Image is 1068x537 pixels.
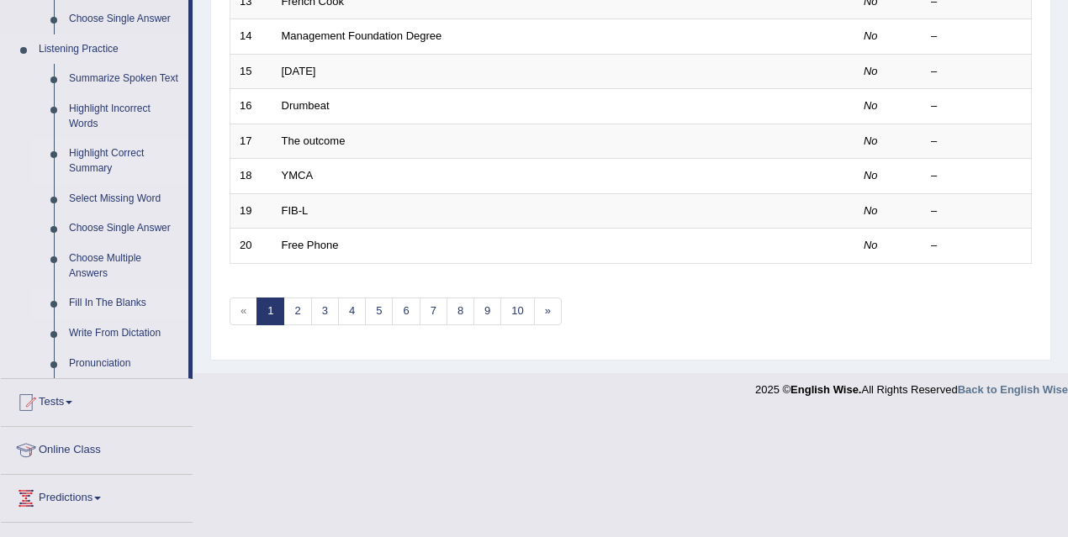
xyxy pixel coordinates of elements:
[790,383,861,396] strong: English Wise.
[931,134,1022,150] div: –
[282,134,346,147] a: The outcome
[230,229,272,264] td: 20
[1,427,193,469] a: Online Class
[1,379,193,421] a: Tests
[931,29,1022,45] div: –
[61,288,188,319] a: Fill In The Blanks
[61,94,188,139] a: Highlight Incorrect Words
[958,383,1068,396] a: Back to English Wise
[230,54,272,89] td: 15
[230,89,272,124] td: 16
[931,64,1022,80] div: –
[864,134,878,147] em: No
[447,297,474,325] a: 8
[931,98,1022,114] div: –
[864,29,878,42] em: No
[230,159,272,194] td: 18
[61,184,188,214] a: Select Missing Word
[282,204,309,217] a: FIB-L
[864,204,878,217] em: No
[392,297,420,325] a: 6
[931,203,1022,219] div: –
[61,319,188,349] a: Write From Dictation
[1,475,193,517] a: Predictions
[864,169,878,182] em: No
[230,124,272,159] td: 17
[500,297,534,325] a: 10
[311,297,339,325] a: 3
[283,297,311,325] a: 2
[864,239,878,251] em: No
[864,99,878,112] em: No
[230,193,272,229] td: 19
[61,213,188,244] a: Choose Single Answer
[282,29,442,42] a: Management Foundation Degree
[420,297,447,325] a: 7
[61,4,188,34] a: Choose Single Answer
[365,297,393,325] a: 5
[282,99,330,112] a: Drumbeat
[864,65,878,77] em: No
[230,297,257,325] span: «
[61,139,188,183] a: Highlight Correct Summary
[282,169,314,182] a: YMCA
[338,297,366,325] a: 4
[256,297,284,325] a: 1
[473,297,501,325] a: 9
[31,34,188,65] a: Listening Practice
[61,349,188,379] a: Pronunciation
[61,64,188,94] a: Summarize Spoken Text
[230,19,272,55] td: 14
[282,65,316,77] a: [DATE]
[534,297,562,325] a: »
[931,238,1022,254] div: –
[931,168,1022,184] div: –
[755,373,1068,397] div: 2025 © All Rights Reserved
[282,239,339,251] a: Free Phone
[61,244,188,288] a: Choose Multiple Answers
